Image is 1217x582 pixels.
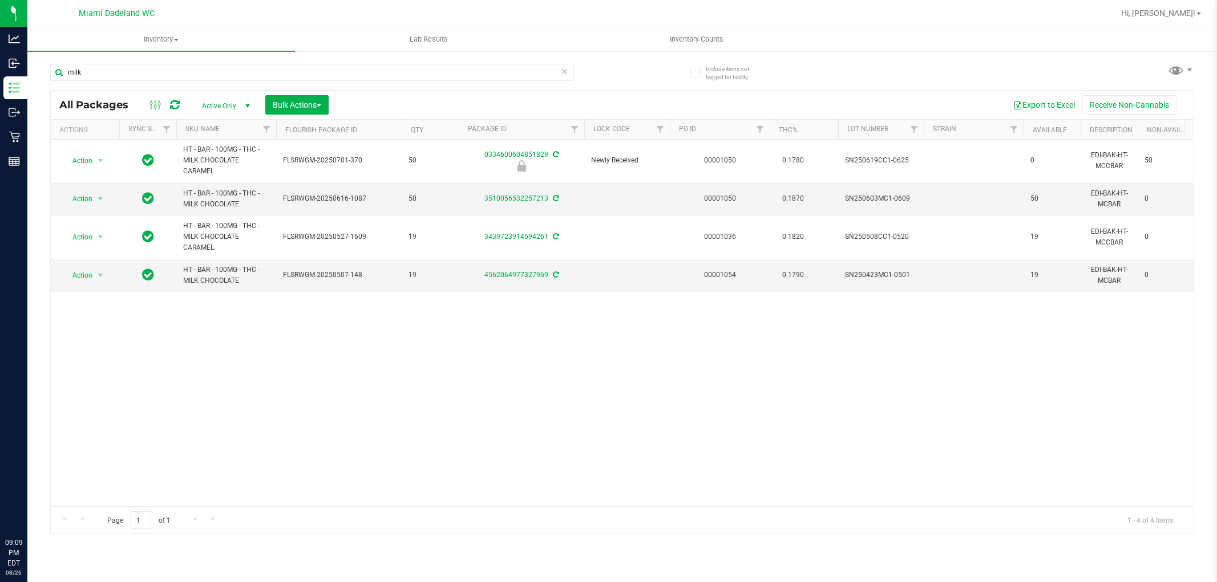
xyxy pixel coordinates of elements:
[34,489,47,503] iframe: Resource center unread badge
[295,27,563,51] a: Lab Results
[1090,126,1133,134] a: Description
[128,125,172,133] a: Sync Status
[394,34,463,44] span: Lab Results
[704,194,736,202] a: 00001050
[1145,270,1188,280] span: 0
[751,120,770,139] a: Filter
[409,155,452,166] span: 50
[257,120,276,139] a: Filter
[50,64,574,81] input: Search Package ID, Item Name, SKU, Lot or Part Number...
[183,221,269,254] span: HT - BAR - 100MG - THC - MILK CHOCOLATE CARAMEL
[9,131,20,143] inline-svg: Retail
[484,271,548,279] a: 4562064977327969
[1087,149,1131,173] div: EDI-BAK-HT-MCCBAR
[704,271,736,279] a: 00001054
[142,190,154,206] span: In Sync
[62,267,93,283] span: Action
[1030,231,1074,242] span: 19
[933,125,956,133] a: Strain
[283,270,395,280] span: FLSRWGM-20250507-148
[94,267,108,283] span: select
[468,125,507,133] a: Package ID
[9,82,20,93] inline-svg: Inventory
[1033,126,1067,134] a: Available
[704,233,736,241] a: 00001036
[484,150,548,158] a: 0334600604851829
[845,155,917,166] span: SN250619CC1-0625
[273,100,321,109] span: Bulk Actions
[9,58,20,69] inline-svg: Inbound
[1030,155,1074,166] span: 0
[59,99,140,111] span: All Packages
[1030,193,1074,204] span: 50
[409,270,452,280] span: 19
[651,120,670,139] a: Filter
[183,264,269,286] span: HT - BAR - 100MG - THC - MILK CHOCOLATE
[777,267,810,283] span: 0.1790
[591,155,663,166] span: Newly Received
[142,267,154,283] span: In Sync
[5,538,22,568] p: 09:09 PM EDT
[1118,511,1182,528] span: 1 - 4 of 4 items
[94,153,108,169] span: select
[27,27,295,51] a: Inventory
[142,152,154,168] span: In Sync
[283,193,395,204] span: FLSRWGM-20250616-1087
[265,95,329,115] button: Bulk Actions
[1145,193,1188,204] span: 0
[777,190,810,207] span: 0.1870
[845,270,917,280] span: SN250423MC1-0501
[551,150,559,158] span: Sync from Compliance System
[9,33,20,44] inline-svg: Analytics
[27,34,295,44] span: Inventory
[704,156,736,164] a: 00001050
[1087,187,1131,211] div: EDI-BAK-HT-MCBAR
[1145,231,1188,242] span: 0
[561,64,569,79] span: Clear
[59,126,115,134] div: Actions
[1006,95,1082,115] button: Export to Excel
[157,120,176,139] a: Filter
[706,64,763,82] span: Include items not tagged for facility
[79,9,155,18] span: Miami Dadeland WC
[9,156,20,167] inline-svg: Reports
[283,231,395,242] span: FLSRWGM-20250527-1609
[411,126,423,134] a: Qty
[183,144,269,177] span: HT - BAR - 100MG - THC - MILK CHOCOLATE CARAMEL
[484,233,548,241] a: 3439723914594261
[409,193,452,204] span: 50
[98,511,180,529] span: Page of 1
[62,229,93,245] span: Action
[845,231,917,242] span: SN250508CC1-0520
[1087,263,1131,287] div: EDI-BAK-HT-MCBAR
[777,152,810,169] span: 0.1780
[1030,270,1074,280] span: 19
[779,126,798,134] a: THC%
[484,194,548,202] a: 3510056532257213
[551,271,559,279] span: Sync from Compliance System
[1005,120,1024,139] a: Filter
[11,491,46,525] iframe: Resource center
[283,155,395,166] span: FLSRWGM-20250701-370
[142,229,154,245] span: In Sync
[845,193,917,204] span: SN250603MC1-0609
[457,160,586,172] div: Newly Received
[847,125,888,133] a: Lot Number
[62,153,93,169] span: Action
[9,107,20,118] inline-svg: Outbound
[777,229,810,245] span: 0.1820
[131,511,151,529] input: 1
[409,231,452,242] span: 19
[183,188,269,210] span: HT - BAR - 100MG - THC - MILK CHOCOLATE
[5,568,22,577] p: 08/26
[905,120,924,139] a: Filter
[563,27,830,51] a: Inventory Counts
[94,191,108,207] span: select
[1082,95,1176,115] button: Receive Non-Cannabis
[593,125,630,133] a: Lock Code
[1145,155,1188,166] span: 50
[62,191,93,207] span: Action
[654,34,739,44] span: Inventory Counts
[1147,126,1198,134] a: Non-Available
[679,125,696,133] a: PO ID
